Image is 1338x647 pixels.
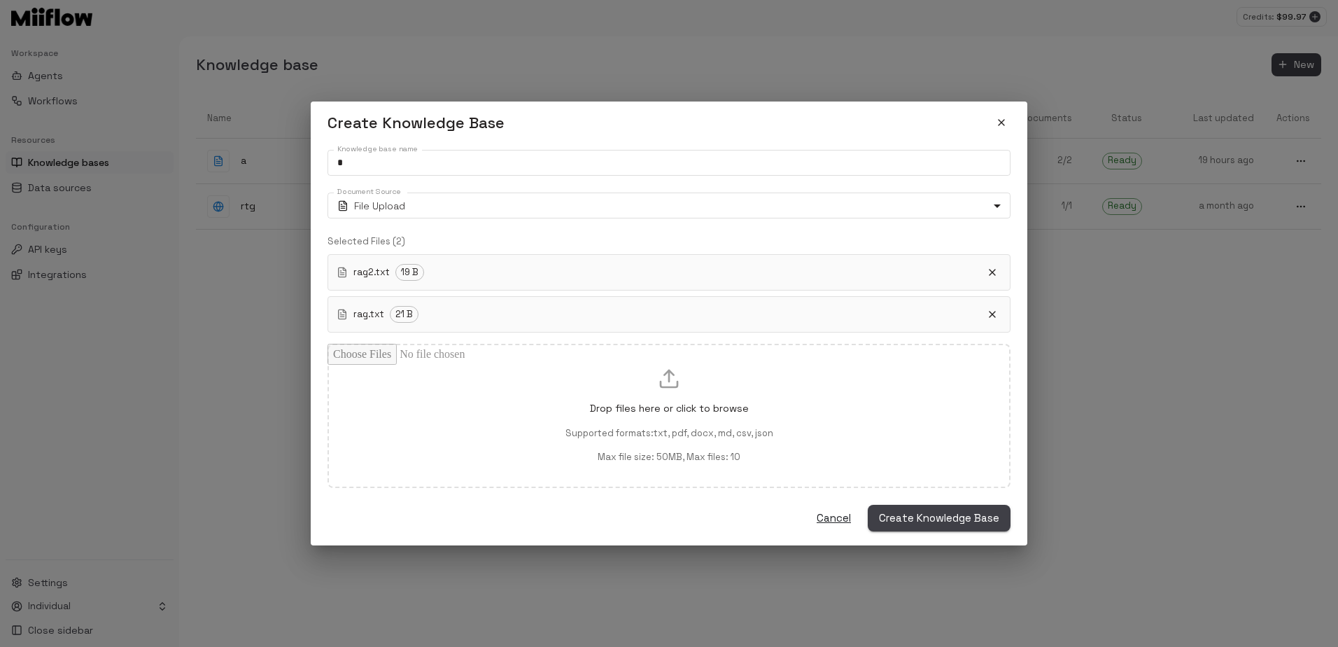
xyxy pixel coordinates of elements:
[328,344,1010,488] label: Drop files here or click to browseSupported formats:txt, pdf, docx, md, csv, jsonMax file size: 5...
[337,186,401,197] label: Document Source
[590,401,749,416] p: Drop files here or click to browse
[337,144,418,154] label: Knowledge base name
[811,505,857,531] button: Cancel
[390,307,418,321] span: 21 B
[328,113,505,133] h5: Create Knowledge Base
[565,427,773,440] p: Supported formats: txt, pdf, docx, md, csv, json
[354,199,405,213] span: File Upload
[353,308,384,321] p: rag.txt
[879,509,999,527] span: Create Knowledge Base
[353,266,390,279] p: rag2.txt
[992,113,1010,132] button: close
[328,235,1010,249] p: Selected Files ( 2 )
[598,451,740,464] p: Max file size: 50MB, Max files: 10
[868,505,1010,531] button: Create Knowledge Base
[396,265,423,279] span: 19 B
